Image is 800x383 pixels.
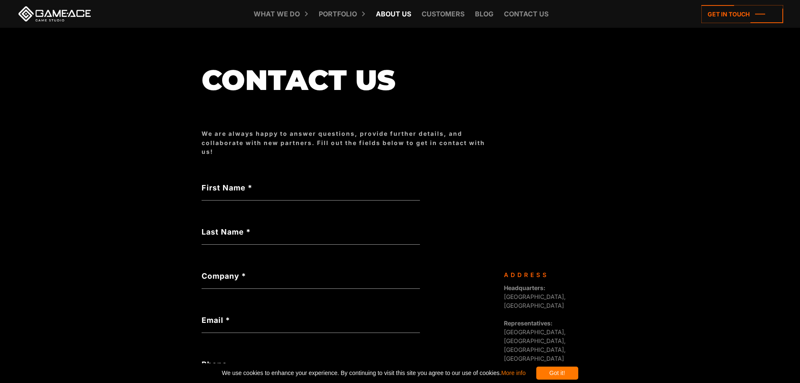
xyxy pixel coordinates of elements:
strong: Headquarters: [504,284,546,291]
label: Last Name * [202,226,420,238]
div: We are always happy to answer questions, provide further details, and collaborate with new partne... [202,129,496,156]
div: Address [504,270,592,279]
label: First Name * [202,182,420,193]
a: Get in touch [701,5,783,23]
span: [GEOGRAPHIC_DATA], [GEOGRAPHIC_DATA] [504,284,566,309]
label: Email * [202,314,420,326]
label: Phone [202,359,420,370]
a: More info [501,370,525,376]
span: We use cookies to enhance your experience. By continuing to visit this site you agree to our use ... [222,367,525,380]
div: Got it! [536,367,578,380]
span: [GEOGRAPHIC_DATA], [GEOGRAPHIC_DATA], [GEOGRAPHIC_DATA], [GEOGRAPHIC_DATA] [504,320,566,362]
strong: Representatives: [504,320,553,327]
label: Company * [202,270,420,282]
h1: Contact us [202,65,496,95]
